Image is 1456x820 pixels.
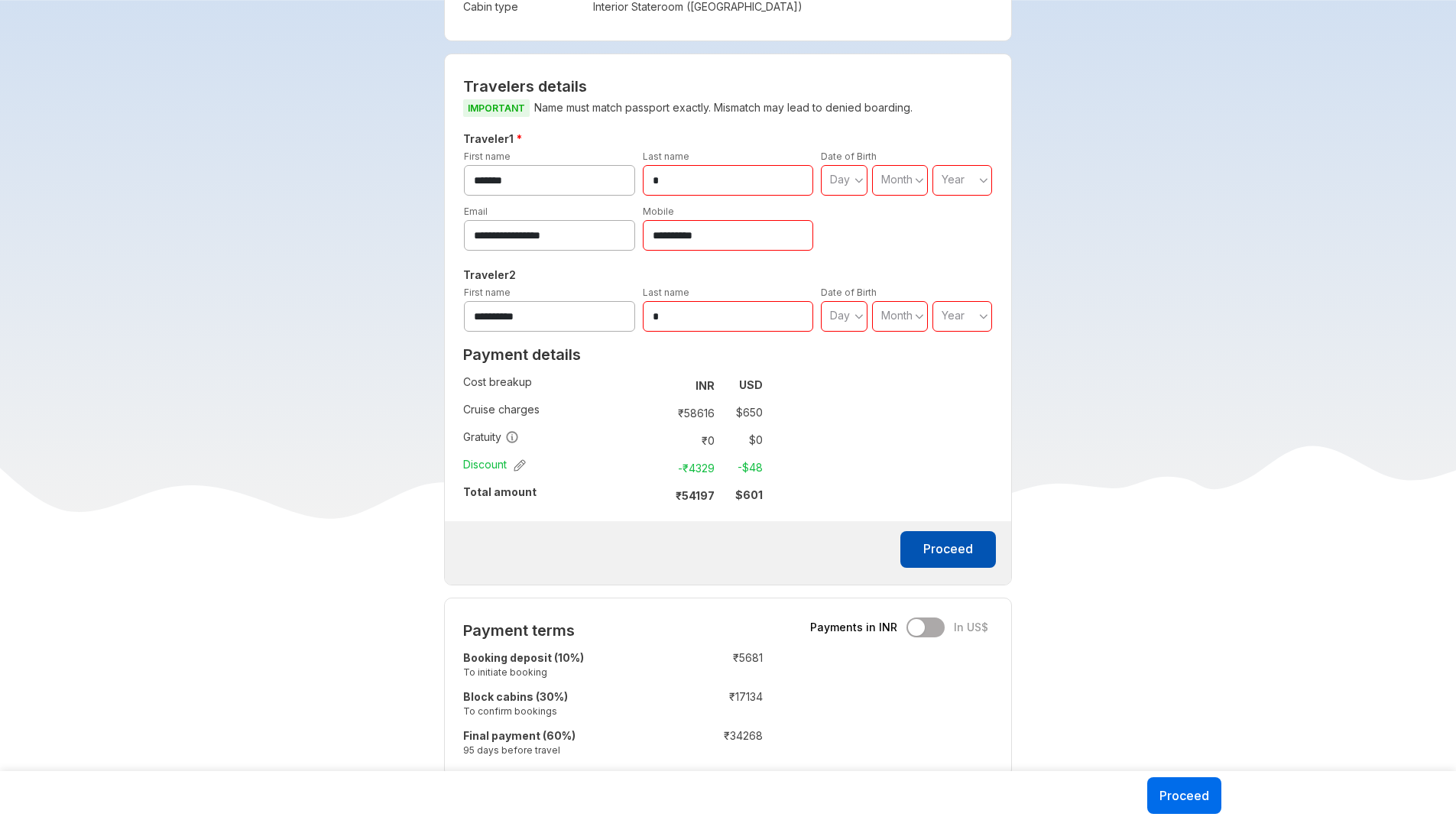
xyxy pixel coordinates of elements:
[830,309,850,322] span: Day
[979,309,988,324] svg: angle down
[650,371,657,399] td: :
[643,151,689,162] label: Last name
[463,399,650,426] td: Cruise charges
[672,725,763,764] td: ₹ 34268
[900,531,996,568] button: Proceed
[460,130,996,148] h5: Traveler 1
[464,206,488,217] label: Email
[463,99,993,118] p: Name must match passport exactly. Mismatch may lead to denied boarding.
[721,402,763,423] td: $ 650
[915,309,924,324] svg: angle down
[464,151,511,162] label: First name
[881,173,913,186] span: Month
[643,287,689,298] label: Last name
[657,402,721,423] td: ₹ 58616
[464,287,511,298] label: First name
[463,729,576,742] strong: Final payment (60%)
[1147,777,1221,814] button: Proceed
[954,620,988,635] span: In US$
[942,309,965,322] span: Year
[664,647,672,686] td: :
[643,206,674,217] label: Mobile
[942,173,965,186] span: Year
[676,489,715,502] strong: ₹ 54197
[821,287,877,298] label: Date of Birth
[721,429,763,451] td: $ 0
[460,266,996,284] h5: Traveler 2
[463,77,993,96] h2: Travelers details
[463,705,664,718] small: To confirm bookings
[463,485,537,498] strong: Total amount
[664,686,672,725] td: :
[854,309,864,324] svg: angle down
[672,647,763,686] td: ₹ 5681
[650,454,657,481] td: :
[463,666,664,679] small: To initiate booking
[657,429,721,451] td: ₹ 0
[696,379,715,392] strong: INR
[821,151,877,162] label: Date of Birth
[672,686,763,725] td: ₹ 17134
[830,173,850,186] span: Day
[810,620,897,635] span: Payments in INR
[739,378,763,391] strong: USD
[735,488,763,501] strong: $ 601
[664,725,672,764] td: :
[463,345,763,364] h2: Payment details
[650,426,657,454] td: :
[650,481,657,509] td: :
[463,371,650,399] td: Cost breakup
[650,399,657,426] td: :
[463,744,664,757] small: 95 days before travel
[463,621,763,640] h2: Payment terms
[979,173,988,188] svg: angle down
[463,651,584,664] strong: Booking deposit (10%)
[463,429,519,445] span: Gratuity
[854,173,864,188] svg: angle down
[721,457,763,478] td: -$ 48
[881,309,913,322] span: Month
[657,457,721,478] td: -₹ 4329
[915,173,924,188] svg: angle down
[463,457,526,472] span: Discount
[463,690,568,703] strong: Block cabins (30%)
[463,99,530,117] span: IMPORTANT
